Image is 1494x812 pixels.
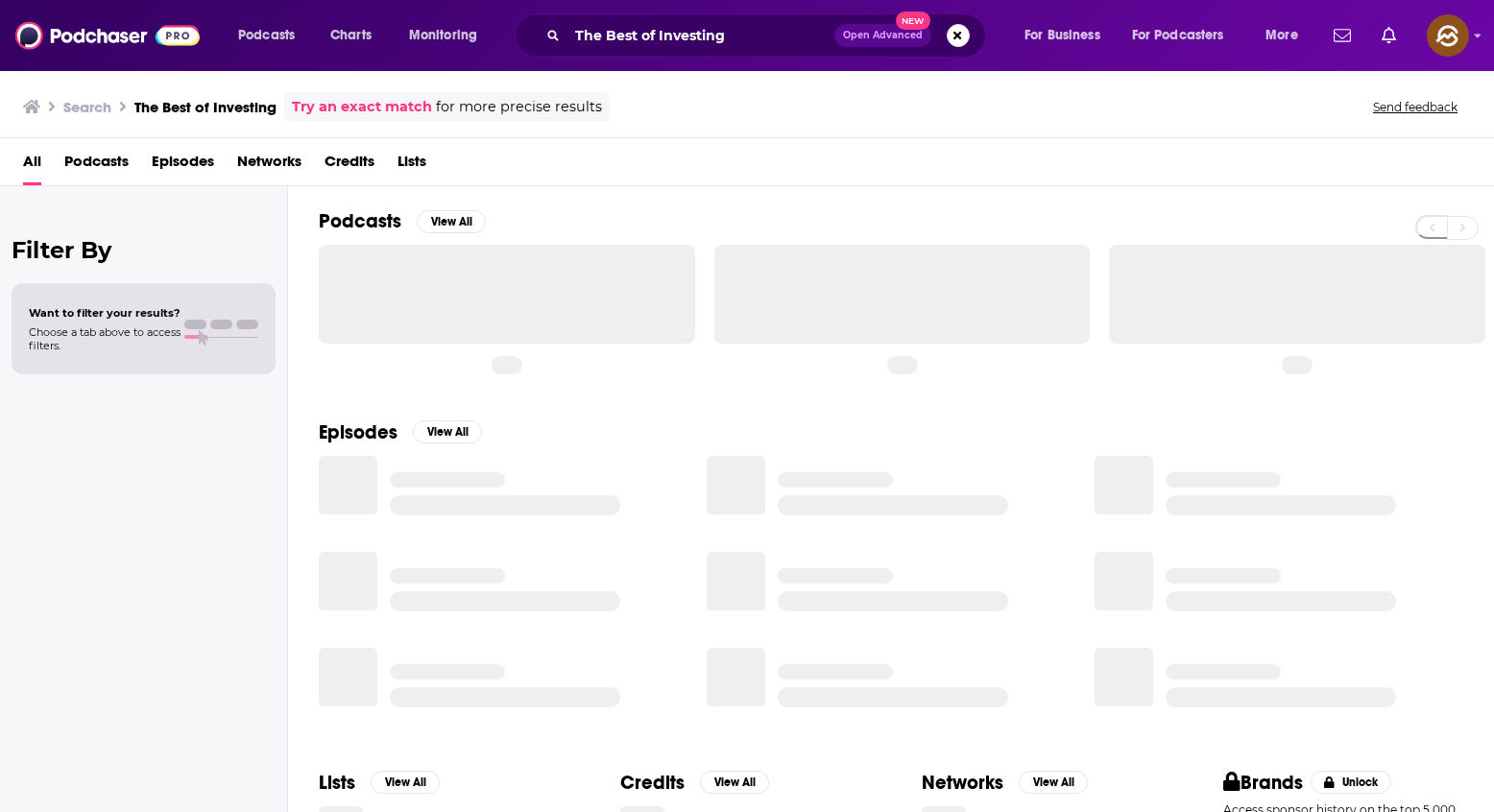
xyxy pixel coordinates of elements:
[1427,14,1469,57] button: Show profile menu
[409,22,477,49] span: Monitoring
[398,146,426,185] a: Lists
[417,210,486,233] button: View All
[1132,22,1224,49] span: For Podcasters
[396,20,502,51] button: open menu
[330,22,372,49] span: Charts
[64,146,129,185] a: Podcasts
[15,17,200,54] img: Podchaser - Follow, Share and Rate Podcasts
[29,306,181,320] span: Want to filter your results?
[319,420,398,444] h2: Episodes
[318,20,383,51] a: Charts
[225,20,320,51] button: open menu
[1374,19,1404,52] a: Show notifications dropdown
[1024,22,1100,49] span: For Business
[319,209,401,233] h2: Podcasts
[238,22,295,49] span: Podcasts
[834,24,931,47] button: Open AdvancedNew
[319,420,482,444] a: EpisodesView All
[1120,20,1252,51] button: open menu
[1427,14,1469,57] span: Logged in as hey85204
[63,98,111,116] h3: Search
[12,236,276,264] h2: Filter By
[533,13,1004,58] div: Search podcasts, credits, & more...
[319,771,355,795] h2: Lists
[1011,20,1124,51] button: open menu
[843,31,923,40] span: Open Advanced
[1265,22,1298,49] span: More
[1367,99,1463,115] button: Send feedback
[413,420,482,443] button: View All
[152,146,214,185] a: Episodes
[896,12,930,30] span: New
[237,146,301,185] a: Networks
[700,771,769,794] button: View All
[292,96,432,118] a: Try an exact match
[325,146,374,185] a: Credits
[620,771,685,795] h2: Credits
[319,209,486,233] a: PodcastsView All
[1326,19,1359,52] a: Show notifications dropdown
[319,771,440,795] a: ListsView All
[23,146,41,185] a: All
[29,325,181,352] span: Choose a tab above to access filters.
[134,98,277,116] h3: The Best of Investing
[371,771,440,794] button: View All
[1311,771,1392,794] button: Unlock
[1019,771,1088,794] button: View All
[922,771,1003,795] h2: Networks
[1223,771,1303,795] h2: Brands
[1252,20,1322,51] button: open menu
[436,96,602,118] span: for more precise results
[922,771,1088,795] a: NetworksView All
[567,20,834,51] input: Search podcasts, credits, & more...
[1427,14,1469,57] img: User Profile
[620,771,769,795] a: CreditsView All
